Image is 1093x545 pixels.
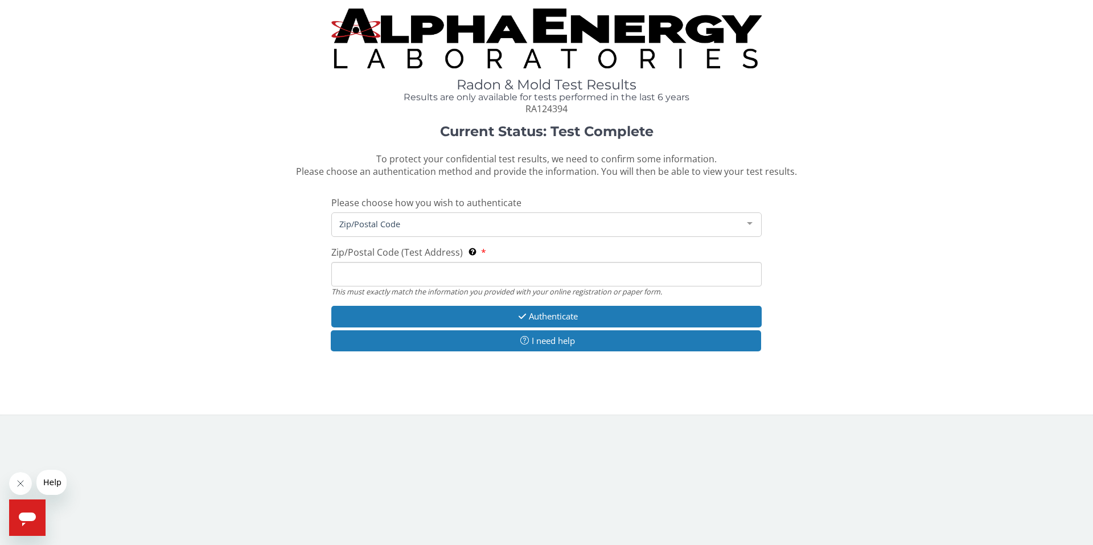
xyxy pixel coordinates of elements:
iframe: Button to launch messaging window [9,499,46,536]
span: RA124394 [525,103,568,115]
span: Zip/Postal Code (Test Address) [331,246,463,259]
img: TightCrop.jpg [331,9,762,68]
span: Please choose how you wish to authenticate [331,196,521,209]
strong: Current Status: Test Complete [440,123,654,140]
button: I need help [331,330,761,351]
div: This must exactly match the information you provided with your online registration or paper form. [331,286,762,297]
h4: Results are only available for tests performed in the last 6 years [331,92,762,103]
span: Zip/Postal Code [336,218,738,230]
span: To protect your confidential test results, we need to confirm some information. Please choose an ... [296,153,797,178]
iframe: Message from company [36,470,67,495]
button: Authenticate [331,306,762,327]
h1: Radon & Mold Test Results [331,77,762,92]
iframe: Close message [9,472,32,495]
